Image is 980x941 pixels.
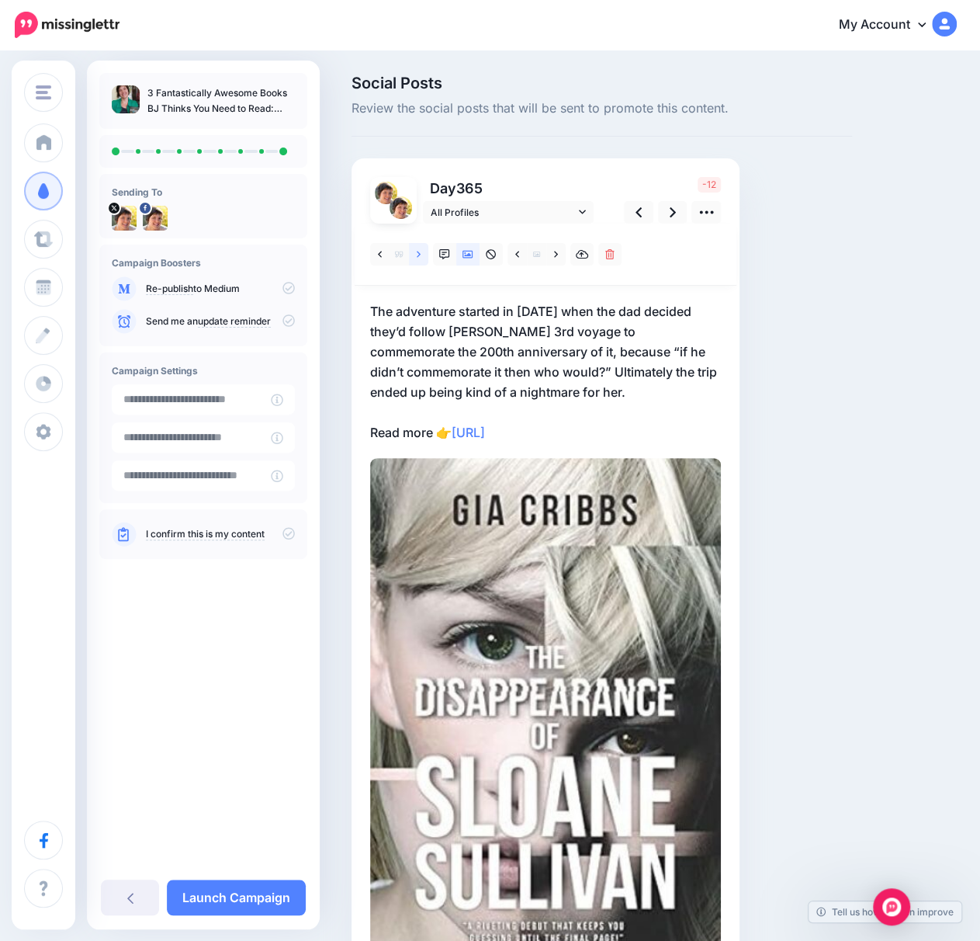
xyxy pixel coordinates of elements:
p: Send me an [146,314,295,328]
p: The adventure started in [DATE] when the dad decided they’d follow [PERSON_NAME] 3rd voyage to co... [370,301,721,443]
img: fquA77zn-780.jpg [112,206,137,231]
a: I confirm this is my content [146,528,265,540]
p: 3 Fantastically Awesome Books BJ Thinks You Need to Read: [DATE] [147,85,295,116]
a: [URL] [452,425,485,440]
span: Social Posts [351,75,852,91]
img: fquA77zn-780.jpg [375,182,397,204]
span: 365 [456,180,483,196]
img: 12075030_1706275102925828_1116441105650536117_n-bsa19605.jpg [143,206,168,231]
p: to Medium [146,282,295,296]
h4: Sending To [112,186,295,198]
a: Re-publish [146,283,193,295]
span: All Profiles [431,204,575,220]
img: 700adb6592047ee1411080802d060b92_thumb.jpg [112,85,140,113]
img: 12075030_1706275102925828_1116441105650536117_n-bsa19605.jpg [390,196,412,219]
a: My Account [823,6,957,44]
span: Review the social posts that will be sent to promote this content. [351,99,852,119]
a: Tell us how we can improve [809,901,961,922]
a: All Profiles [423,201,594,224]
h4: Campaign Boosters [112,257,295,269]
img: menu.png [36,85,51,99]
span: -12 [698,177,721,193]
h4: Campaign Settings [112,365,295,377]
div: Open Intercom Messenger [873,888,910,925]
a: update reminder [198,315,271,328]
img: Missinglettr [15,12,119,38]
p: Day [423,177,596,200]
